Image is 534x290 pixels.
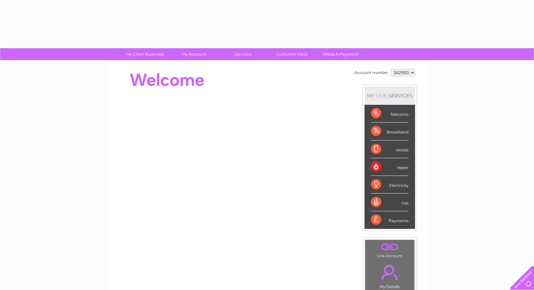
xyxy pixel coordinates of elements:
[367,261,413,284] a: .
[216,48,269,60] a: Services
[167,48,220,60] a: My Account
[375,93,388,99] div: LIVE
[118,48,171,60] a: My Clear Business
[371,140,409,158] div: Mobile
[371,105,409,122] div: Telecoms
[371,194,409,211] div: Gas
[353,67,390,78] td: Account number
[371,176,409,194] div: Electricity
[371,122,409,140] div: Broadband
[371,158,409,176] div: Water
[371,211,409,229] div: Payments
[365,240,415,260] td: Link Account
[367,241,413,253] a: .
[364,86,415,105] div: MY SERVICES
[265,48,318,60] a: Customer Help
[314,48,367,60] a: Make A Payment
